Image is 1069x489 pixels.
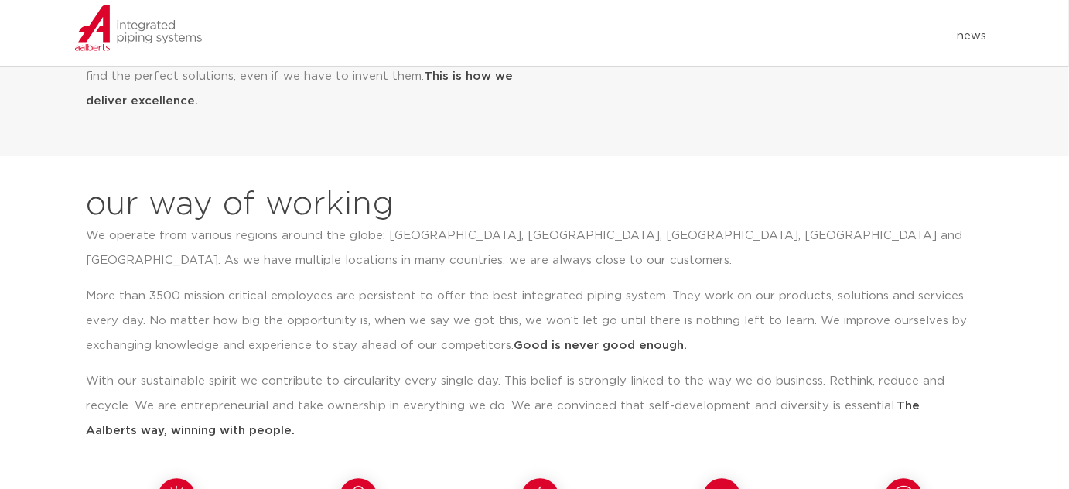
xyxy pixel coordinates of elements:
p: More than 3500 mission critical employees are persistent to offer the best integrated piping syst... [86,284,972,358]
a: news [958,24,987,49]
h2: our way of working [86,186,394,224]
p: We operate from various regions around the globe: [GEOGRAPHIC_DATA], [GEOGRAPHIC_DATA], [GEOGRAPH... [86,224,972,273]
nav: Menu [285,24,987,49]
strong: Good is never good enough. [514,340,687,351]
strong: This is how we deliver excellence. [86,70,513,107]
p: With our sustainable spirit we contribute to circularity every single day. This belief is strongl... [86,369,972,443]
